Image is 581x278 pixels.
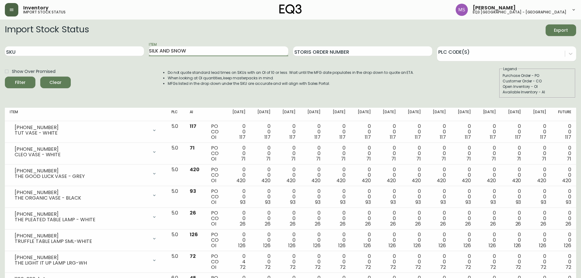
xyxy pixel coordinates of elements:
[531,232,546,248] div: 0 0
[280,210,296,227] div: 0 0
[562,177,571,184] span: 420
[440,220,446,227] span: 26
[381,124,396,140] div: 0 0
[481,167,496,183] div: 0 0
[426,108,451,121] th: [DATE]
[168,75,414,81] li: When looking at OI quantities, keep masterpacks in mind.
[381,145,396,162] div: 0 0
[364,242,371,249] span: 126
[255,189,271,205] div: 0 0
[389,242,396,249] span: 126
[512,177,521,184] span: 420
[10,189,162,202] div: [PHONE_NUMBER]THE ORGANIC VASE - BLACK
[168,81,414,86] li: MFGs listed in the drop down under the SKU are accurate and will align with Sales Portal.
[465,134,471,141] span: 117
[167,108,185,121] th: PLC
[355,189,371,205] div: 0 0
[415,199,421,206] span: 93
[416,155,421,162] span: 71
[381,167,396,183] div: 0 0
[506,254,521,270] div: 0 0
[406,232,421,248] div: 0 0
[355,232,371,248] div: 0 0
[456,4,468,16] img: 1b6e43211f6f3cc0b0729c9049b8e7af
[506,145,521,162] div: 0 0
[290,264,296,271] span: 72
[490,264,496,271] span: 72
[431,189,446,205] div: 0 0
[236,177,246,184] span: 420
[387,177,396,184] span: 420
[531,254,546,270] div: 0 0
[230,210,246,227] div: 0 0
[40,77,71,88] button: Clear
[305,124,321,140] div: 0 0
[15,174,148,179] div: THE GOOD LUCK VASE - GREY
[280,124,296,140] div: 0 0
[167,143,185,164] td: 5.0
[336,177,346,184] span: 420
[23,5,48,10] span: Inventory
[540,264,546,271] span: 72
[10,232,162,245] div: [PHONE_NUMBER]TRUFFLE TABLE LAMP SML-WHITE
[503,84,572,89] div: Open Inventory - OI
[431,124,446,140] div: 0 0
[365,264,371,271] span: 72
[255,232,271,248] div: 0 0
[531,189,546,205] div: 0 0
[340,220,346,227] span: 26
[291,155,296,162] span: 71
[330,210,346,227] div: 0 0
[23,10,66,14] h5: import stock status
[211,254,221,270] div: PO CO
[211,134,216,141] span: OI
[300,108,325,121] th: [DATE]
[476,108,501,121] th: [DATE]
[490,134,496,141] span: 117
[515,134,521,141] span: 117
[265,199,271,206] span: 93
[239,134,246,141] span: 117
[330,167,346,183] div: 0 0
[190,231,198,238] span: 126
[240,264,246,271] span: 72
[355,124,371,140] div: 0 0
[230,124,246,140] div: 0 0
[556,210,571,227] div: 0 0
[481,232,496,248] div: 0 0
[240,199,246,206] span: 93
[230,189,246,205] div: 0 0
[15,255,148,260] div: [PHONE_NUMBER]
[362,177,371,184] span: 420
[390,220,396,227] span: 26
[503,73,572,78] div: Purchase Order - PO
[440,199,446,206] span: 93
[211,145,221,162] div: PO CO
[5,24,89,36] h2: Import Stock Status
[5,77,35,88] button: Filter
[441,155,446,162] span: 71
[515,220,521,227] span: 26
[381,254,396,270] div: 0 0
[10,254,162,267] div: [PHONE_NUMBER]THE LIGHT IT UP LAMP LRG-WH
[311,177,321,184] span: 420
[305,189,321,205] div: 0 0
[415,264,421,271] span: 72
[313,242,321,249] span: 126
[15,79,26,86] div: Filter
[456,254,471,270] div: 0 0
[340,264,346,271] span: 72
[431,254,446,270] div: 0 0
[255,124,271,140] div: 0 0
[465,264,471,271] span: 72
[517,155,521,162] span: 71
[305,167,321,183] div: 0 0
[556,189,571,205] div: 0 0
[15,130,148,136] div: TUT VASE - WHITE
[465,199,471,206] span: 93
[456,232,471,248] div: 0 0
[440,264,446,271] span: 72
[167,164,185,186] td: 5.0
[491,155,496,162] span: 71
[415,220,421,227] span: 26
